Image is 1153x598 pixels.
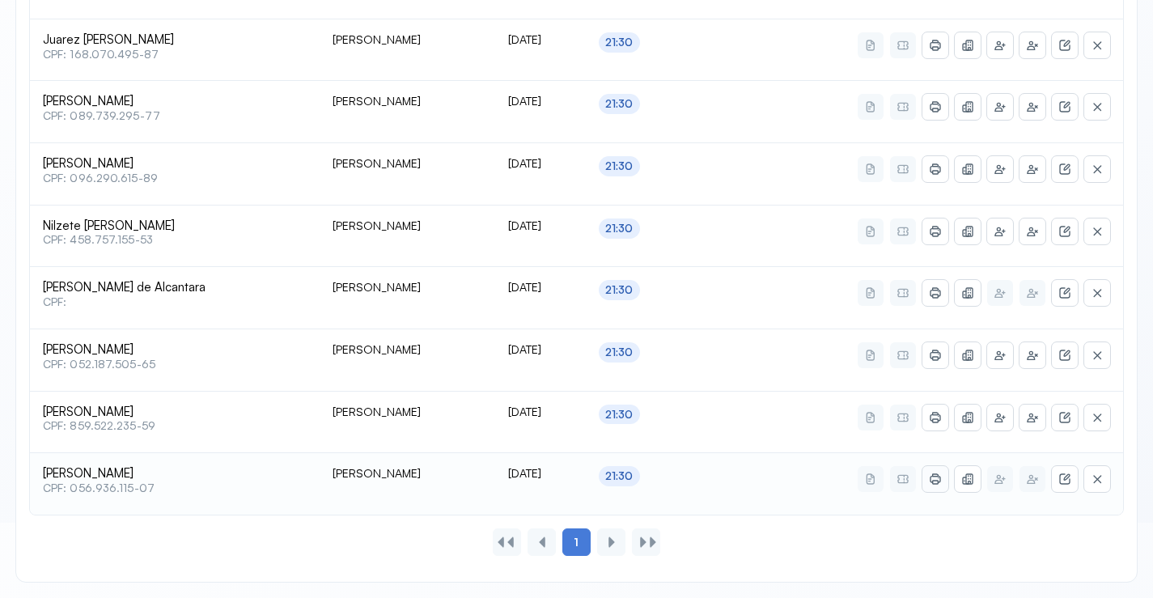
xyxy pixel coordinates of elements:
span: [PERSON_NAME] de Alcantara [43,280,307,295]
div: [PERSON_NAME] [333,342,482,357]
div: 21:30 [605,346,634,359]
div: [DATE] [508,466,573,481]
span: Nilzete [PERSON_NAME] [43,218,307,234]
div: 21:30 [605,36,634,49]
span: CPF: 096.290.615-89 [43,172,307,185]
span: Juarez [PERSON_NAME] [43,32,307,48]
div: [DATE] [508,405,573,419]
span: [PERSON_NAME] [43,405,307,420]
span: 1 [574,535,579,549]
div: [PERSON_NAME] [333,405,482,419]
div: 21:30 [605,408,634,422]
div: [DATE] [508,342,573,357]
div: [DATE] [508,280,573,295]
span: CPF: 052.187.505-65 [43,358,307,371]
div: 21:30 [605,283,634,297]
span: CPF: [43,295,307,309]
span: CPF: 056.936.115-07 [43,481,307,495]
div: [PERSON_NAME] [333,156,482,171]
div: [PERSON_NAME] [333,218,482,233]
span: [PERSON_NAME] [43,156,307,172]
span: CPF: 089.739.295-77 [43,109,307,123]
div: [DATE] [508,218,573,233]
span: CPF: 859.522.235-59 [43,419,307,433]
div: [PERSON_NAME] [333,280,482,295]
span: [PERSON_NAME] [43,342,307,358]
div: [DATE] [508,94,573,108]
div: [PERSON_NAME] [333,94,482,108]
div: [DATE] [508,156,573,171]
span: [PERSON_NAME] [43,466,307,481]
div: [PERSON_NAME] [333,32,482,47]
div: [DATE] [508,32,573,47]
div: 21:30 [605,222,634,235]
span: [PERSON_NAME] [43,94,307,109]
span: CPF: 168.070.495-87 [43,48,307,61]
span: CPF: 458.757.155-53 [43,233,307,247]
div: 21:30 [605,159,634,173]
div: [PERSON_NAME] [333,466,482,481]
div: 21:30 [605,469,634,483]
div: 21:30 [605,97,634,111]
